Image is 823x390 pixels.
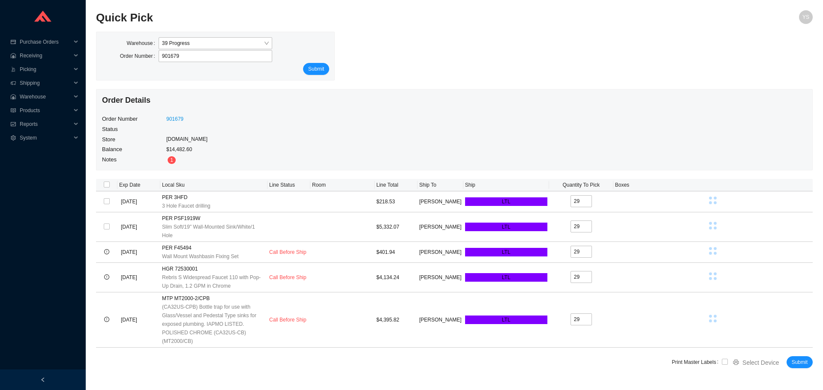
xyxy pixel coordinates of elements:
[20,104,71,117] span: Products
[418,292,463,348] td: [PERSON_NAME]
[166,144,208,155] td: $14,482.60
[613,179,813,191] th: Boxes
[10,122,16,127] span: fund
[310,179,375,191] th: Room
[465,273,547,282] div: LTL
[162,303,266,345] span: (CA32US-CPB) Bottle trap for use with Glass/Vessel and Pedestal Type sinks for exposed plumbing. ...
[269,249,306,255] span: Call Before Ship
[119,273,139,282] span: [DATE]
[102,124,166,134] td: Status
[20,35,71,49] span: Purchase Orders
[20,63,71,76] span: Picking
[104,317,109,322] span: exclamation-circle
[308,65,324,73] span: Submit
[162,244,192,252] span: PER F45494
[303,63,329,75] button: Submit
[119,197,139,206] span: [DATE]
[162,223,266,240] span: Slim Soft/19" Wall-Mounted Sink/White/1 Hole
[166,134,208,145] td: [DOMAIN_NAME]
[162,193,187,202] span: PER 3HFD
[102,134,166,145] td: Store
[465,223,547,231] div: LTL
[102,144,166,155] td: Balance
[728,356,787,368] button: printerSelect Device
[120,50,159,62] label: Order Number
[162,265,198,273] span: HGR 72530001
[160,179,267,191] th: Local Sku
[162,202,210,210] span: 3 Hole Faucet drilling
[465,197,547,206] div: LTL
[20,117,71,131] span: Reports
[117,179,160,191] th: Exp Date
[162,214,200,223] span: PER PSF1919W
[166,116,183,122] a: 901679
[375,179,418,191] th: Line Total
[375,191,418,212] td: $218.53
[96,10,634,25] h2: Quick Pick
[40,377,45,382] span: left
[375,242,418,263] td: $401.94
[162,273,266,290] span: Rebris S Widespread Faucet 110 with Pop-Up Drain, 1.2 GPM in Chrome
[20,49,71,63] span: Receiving
[792,358,808,366] span: Submit
[375,292,418,348] td: $4,395.82
[102,155,166,165] td: Notes
[418,263,463,292] td: [PERSON_NAME]
[127,37,159,49] label: Warehouse
[20,90,71,104] span: Warehouse
[672,356,722,368] label: Print Master Labels
[104,274,109,280] span: exclamation-circle
[119,247,139,257] span: [DATE]
[20,76,71,90] span: Shipping
[162,294,210,303] span: MTP MT2000-2/CPB
[787,356,813,368] button: Submit
[10,135,16,140] span: setting
[119,315,139,325] span: [DATE]
[168,156,176,164] sup: 1
[10,108,16,113] span: read
[102,114,166,124] td: Order Number
[418,212,463,242] td: [PERSON_NAME]
[802,10,809,24] span: YS
[375,212,418,242] td: $5,332.07
[269,274,306,280] span: Call Before Ship
[269,317,306,323] span: Call Before Ship
[549,179,613,191] th: Quantity To Pick
[418,179,463,191] th: Ship To
[418,191,463,212] td: [PERSON_NAME]
[465,248,547,256] div: LTL
[104,249,109,254] span: exclamation-circle
[102,95,207,108] h4: Order Details
[170,157,173,163] span: 1
[267,179,310,191] th: Line Status
[20,131,71,145] span: System
[465,316,547,324] div: LTL
[162,38,269,49] span: 39 Progress
[10,39,16,45] span: credit-card
[463,179,549,191] th: Ship
[119,222,139,232] span: [DATE]
[162,252,239,261] span: Wall Mount Washbasin Fixing Set
[418,242,463,263] td: [PERSON_NAME]
[375,263,418,292] td: $4,134.24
